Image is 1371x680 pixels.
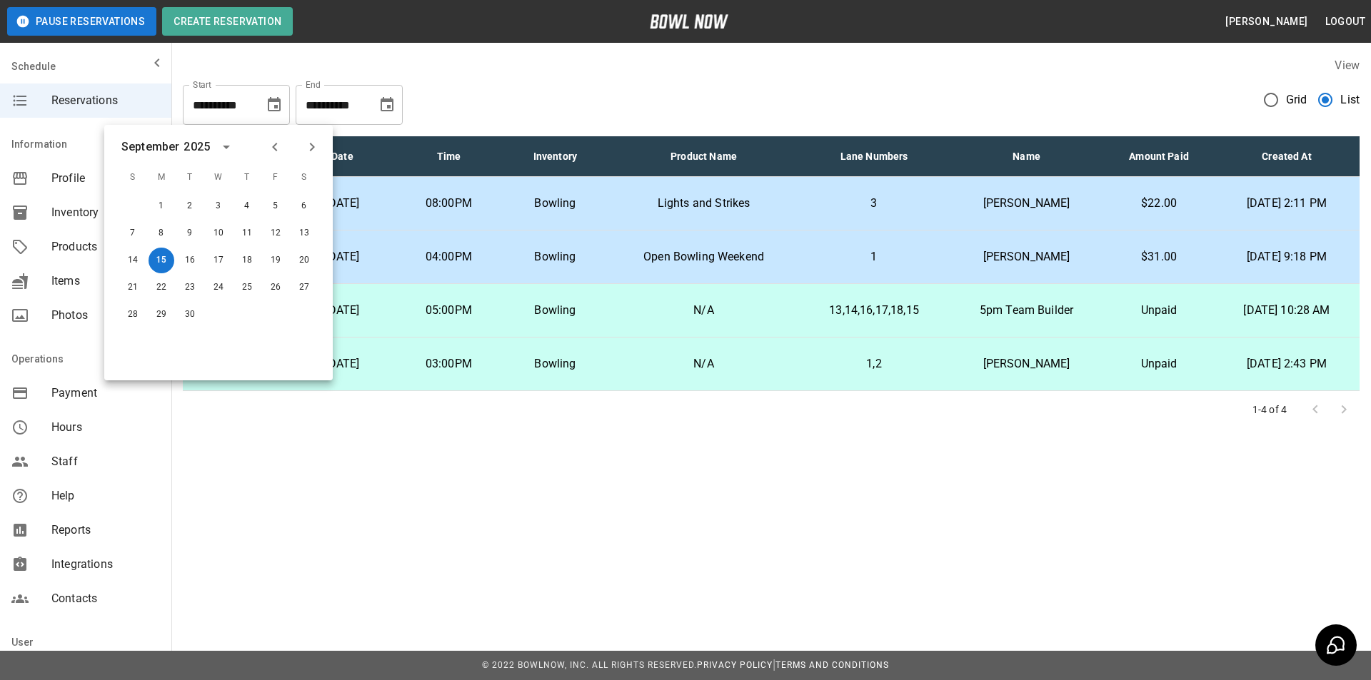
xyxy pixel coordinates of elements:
span: Grid [1286,91,1307,108]
p: 5pm Team Builder [960,302,1093,319]
button: Sep 23, 2025 [177,275,203,300]
th: Amount Paid [1104,136,1214,177]
p: Bowling [513,355,597,372]
button: Sep 6, 2025 [291,193,317,219]
button: Sep 18, 2025 [234,248,260,273]
span: Contacts [51,590,160,607]
span: S [291,163,317,192]
label: View [1335,59,1360,72]
button: Choose date, selected date is Sep 15, 2025 [260,91,288,119]
span: S [120,163,146,192]
button: Sep 20, 2025 [291,248,317,273]
button: Sep 11, 2025 [234,220,260,246]
p: Bowling [513,195,597,212]
button: Sep 13, 2025 [291,220,317,246]
p: 1 [810,248,938,265]
span: F [263,163,288,192]
button: Sep 28, 2025 [120,302,146,328]
button: Sep 17, 2025 [206,248,231,273]
button: Pause Reservations [7,7,156,36]
p: Unpaid [1115,355,1202,372]
th: Date [289,136,396,177]
p: 13,14,16,17,18,15 [810,302,938,319]
p: [DATE] [301,248,384,265]
button: Sep 14, 2025 [120,248,146,273]
button: Sep 30, 2025 [177,302,203,328]
button: calendar view is open, switch to year view [214,135,238,159]
p: [DATE] 2:11 PM [1225,195,1348,212]
p: N/A [620,302,788,319]
div: 2025 [184,138,210,156]
p: Open Bowling Weekend [620,248,788,265]
button: Sep 21, 2025 [120,275,146,300]
p: [DATE] 2:43 PM [1225,355,1348,372]
p: N/A [620,355,788,372]
span: Staff [51,453,160,470]
span: Inventory [51,204,160,221]
span: Integrations [51,556,160,573]
p: 04:00PM [407,248,491,265]
span: Payment [51,385,160,402]
button: Sep 25, 2025 [234,275,260,300]
p: 3 [810,195,938,212]
button: Choose date, selected date is Oct 15, 2025 [373,91,401,119]
button: Sep 19, 2025 [263,248,288,273]
button: Previous month [263,135,287,159]
div: September [121,138,179,156]
span: List [1340,91,1360,108]
th: Lane Numbers [799,136,949,177]
button: Sep 1, 2025 [149,193,174,219]
p: [DATE] 10:28 AM [1225,302,1348,319]
button: Sep 24, 2025 [206,275,231,300]
p: 1,2 [810,355,938,372]
button: Sep 9, 2025 [177,220,203,246]
p: Lights and Strikes [620,195,788,212]
span: W [206,163,231,192]
p: [PERSON_NAME] [960,355,1093,372]
p: [DATE] [301,355,384,372]
span: Profile [51,170,160,187]
span: T [234,163,260,192]
p: $31.00 [1115,248,1202,265]
p: 05:00PM [407,302,491,319]
p: Unpaid [1115,302,1202,319]
button: Sep 12, 2025 [263,220,288,246]
span: T [177,163,203,192]
button: Logout [1320,9,1371,35]
p: 1-4 of 4 [1252,402,1287,417]
span: Reports [51,522,160,539]
button: Sep 5, 2025 [263,193,288,219]
button: Sep 16, 2025 [177,248,203,273]
button: Sep 10, 2025 [206,220,231,246]
span: Help [51,487,160,504]
span: M [149,163,174,192]
th: Time [396,136,502,177]
button: Sep 7, 2025 [120,220,146,246]
th: Product Name [608,136,799,177]
span: Items [51,273,160,290]
button: Next month [300,135,324,159]
button: Sep 8, 2025 [149,220,174,246]
button: Sep 29, 2025 [149,302,174,328]
button: Sep 15, 2025 [149,248,174,273]
p: [DATE] 9:18 PM [1225,248,1348,265]
p: Bowling [513,248,597,265]
p: Bowling [513,302,597,319]
p: [DATE] [301,302,384,319]
button: Sep 26, 2025 [263,275,288,300]
th: Inventory [502,136,608,177]
p: [PERSON_NAME] [960,248,1093,265]
button: Sep 4, 2025 [234,193,260,219]
span: Hours [51,419,160,436]
button: Sep 22, 2025 [149,275,174,300]
p: 08:00PM [407,195,491,212]
button: Sep 27, 2025 [291,275,317,300]
button: Create Reservation [162,7,293,36]
p: [DATE] [301,195,384,212]
p: [PERSON_NAME] [960,195,1093,212]
a: Terms and Conditions [775,660,889,670]
th: Name [949,136,1104,177]
button: [PERSON_NAME] [1220,9,1313,35]
img: logo [650,14,728,29]
p: $22.00 [1115,195,1202,212]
